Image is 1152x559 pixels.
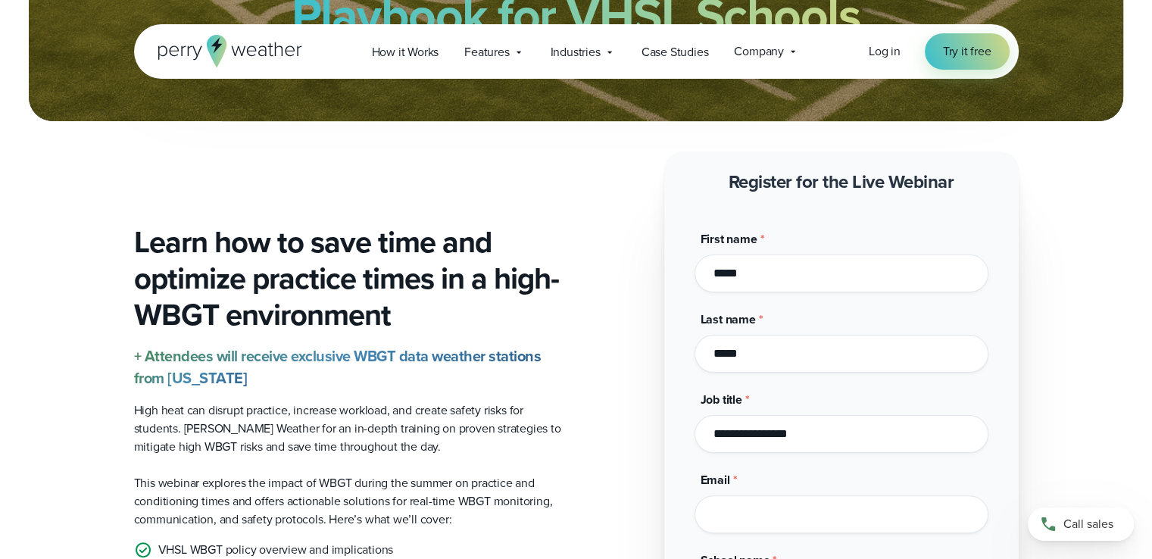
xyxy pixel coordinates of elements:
[134,401,564,456] p: High heat can disrupt practice, increase workload, and create safety risks for students. [PERSON_...
[925,33,1010,70] a: Try it free
[134,474,564,529] p: This webinar explores the impact of WBGT during the summer on practice and conditioning times and...
[701,311,756,328] span: Last name
[729,168,954,195] strong: Register for the Live Webinar
[701,230,757,248] span: First name
[158,541,394,559] p: VHSL WBGT policy overview and implications
[734,42,784,61] span: Company
[1028,507,1134,541] a: Call sales
[629,36,722,67] a: Case Studies
[1063,515,1113,533] span: Call sales
[134,224,564,333] h3: Learn how to save time and optimize practice times in a high-WBGT environment
[869,42,901,60] span: Log in
[134,345,542,389] strong: + Attendees will receive exclusive WBGT data weather stations from [US_STATE]
[372,43,439,61] span: How it Works
[943,42,991,61] span: Try it free
[359,36,452,67] a: How it Works
[642,43,709,61] span: Case Studies
[869,42,901,61] a: Log in
[701,391,742,408] span: Job title
[701,471,730,489] span: Email
[551,43,601,61] span: Industries
[464,43,509,61] span: Features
